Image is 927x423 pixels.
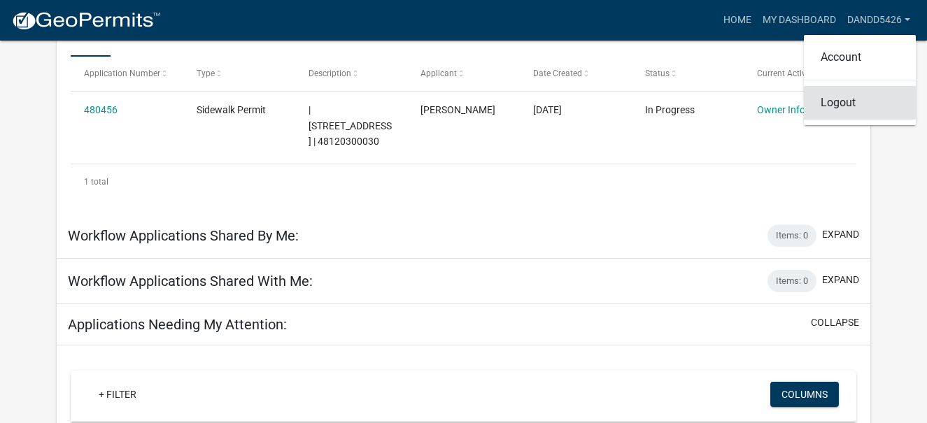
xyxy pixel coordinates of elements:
a: 480456 [84,104,118,115]
a: My Dashboard [757,7,842,34]
h5: Workflow Applications Shared By Me: [68,227,299,244]
span: Duane E Robinson [420,104,495,115]
span: Sidewalk Permit [197,104,266,115]
button: expand [822,227,859,242]
a: + Filter [87,382,148,407]
datatable-header-cell: Type [183,57,295,90]
span: Type [197,69,215,78]
h5: Workflow Applications Shared With Me: [68,273,313,289]
div: dandd5426 [804,35,916,125]
button: Columns [770,382,839,407]
datatable-header-cell: Date Created [519,57,631,90]
datatable-header-cell: Description [295,57,407,90]
a: Home [718,7,757,34]
a: dandd5426 [842,7,916,34]
a: Logout [804,86,916,120]
span: Status [645,69,670,78]
button: collapse [811,315,859,330]
button: expand [822,273,859,287]
datatable-header-cell: Application Number [71,57,183,90]
datatable-header-cell: Status [632,57,744,90]
span: Current Activity [757,69,815,78]
div: 1 total [71,164,856,199]
a: Account [804,41,916,74]
div: Items: 0 [767,224,816,247]
datatable-header-cell: Applicant [407,57,519,90]
span: Application Number [84,69,160,78]
span: Description [309,69,351,78]
span: In Progress [645,104,695,115]
span: Date Created [533,69,582,78]
div: Items: 0 [767,270,816,292]
span: Applicant [420,69,457,78]
h5: Applications Needing My Attention: [68,316,287,333]
datatable-header-cell: Current Activity [744,57,856,90]
span: | 610 W 1ST AVE | 48120300030 [309,104,392,148]
span: 09/18/2025 [533,104,562,115]
a: Owner Information [757,104,840,115]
